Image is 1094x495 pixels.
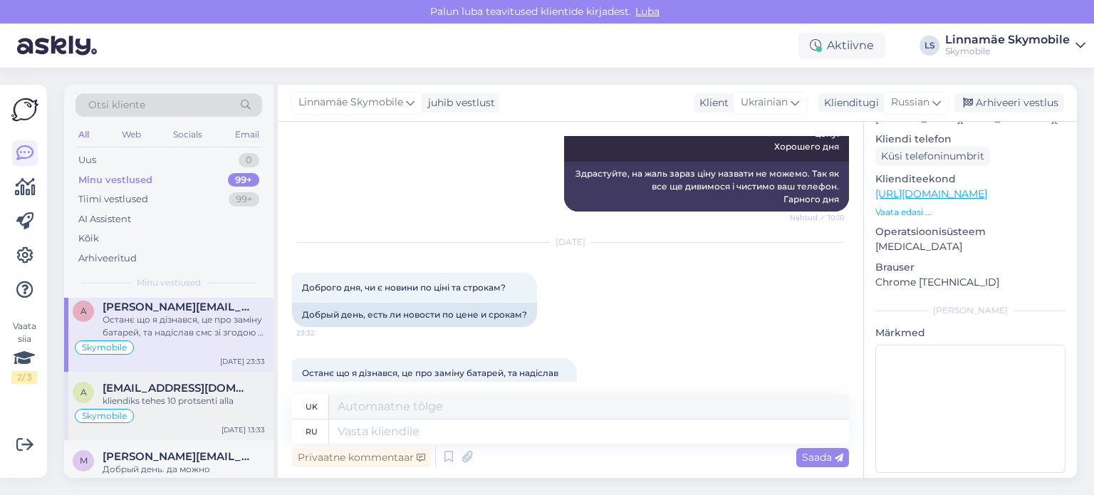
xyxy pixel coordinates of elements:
div: Email [232,125,262,144]
img: Askly Logo [11,96,38,123]
div: Tiimi vestlused [78,192,148,207]
div: All [75,125,92,144]
span: Linnamäe Skymobile [298,95,403,110]
div: Linnamäe Skymobile [945,34,1070,46]
div: Uus [78,153,96,167]
span: Доброго дня, чи є новини по ціні та строкам? [302,282,506,293]
p: Vaata edasi ... [875,206,1066,219]
div: Küsi telefoninumbrit [875,147,990,166]
span: anu.reismaa89@gmail.com [103,382,251,395]
span: Nähtud ✓ 10:10 [790,212,845,223]
span: Skymobile [82,412,127,420]
p: Märkmed [875,325,1066,340]
span: Minu vestlused [137,276,201,289]
span: Saada [802,451,843,464]
div: 99+ [228,173,259,187]
p: Brauser [875,260,1066,275]
div: Minu vestlused [78,173,152,187]
span: Otsi kliente [88,98,145,113]
span: 23:32 [296,328,350,338]
div: AI Assistent [78,212,131,226]
div: Добрый день. да можно отремонтировать, цена замены гнезда зарядки 65 евро [103,463,265,489]
div: Arhiveeri vestlus [954,93,1064,113]
span: martti@eok.ee [103,450,251,463]
div: Останє що я дізнався, це про заміну батарей, та надіслав смс зі згодою у відповідь [103,313,265,339]
p: Chrome [TECHNICAL_ID] [875,275,1066,290]
a: Linnamäe SkymobileSkymobile [945,34,1085,57]
div: Kõik [78,231,99,246]
div: Здрастуйте, на жаль зараз ціну назвати не можемо. Так як все ще дивимося і чистимо ваш телефон. Г... [564,162,849,212]
div: Skymobile [945,46,1070,57]
div: Privaatne kommentaar [292,448,431,467]
div: Arhiveeritud [78,251,137,266]
div: [PERSON_NAME] [875,304,1066,317]
div: LS [920,36,939,56]
span: a [80,387,87,397]
p: Operatsioonisüsteem [875,224,1066,239]
span: artur.rieznik@gmail.com [103,301,251,313]
span: Russian [891,95,929,110]
div: Web [119,125,144,144]
div: [DATE] [292,236,849,249]
div: Klienditugi [818,95,879,110]
span: m [80,455,88,466]
p: [MEDICAL_DATA] [875,239,1066,254]
span: Skymobile [82,343,127,352]
div: juhib vestlust [422,95,495,110]
div: kliendiks tehes 10 protsenti alla [103,395,265,407]
div: Добрый день, есть ли новости по цене и срокам? [292,303,537,327]
div: 0 [239,153,259,167]
a: [URL][DOMAIN_NAME] [875,187,987,200]
div: [DATE] 23:33 [220,356,265,367]
div: 2 / 3 [11,371,37,384]
div: 99+ [229,192,259,207]
span: a [80,306,87,316]
span: Останє що я дізнався, це про заміну батарей, та надіслав смс зі згодою у відповідь [302,368,561,391]
div: Aktiivne [798,33,885,58]
div: Klient [694,95,729,110]
div: Vaata siia [11,320,37,384]
p: Klienditeekond [875,172,1066,187]
span: Luba [631,5,664,18]
span: Ukrainian [741,95,788,110]
div: ru [306,420,318,444]
p: Kliendi telefon [875,132,1066,147]
div: uk [306,395,318,419]
div: Socials [170,125,205,144]
div: [DATE] 13:33 [222,424,265,435]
